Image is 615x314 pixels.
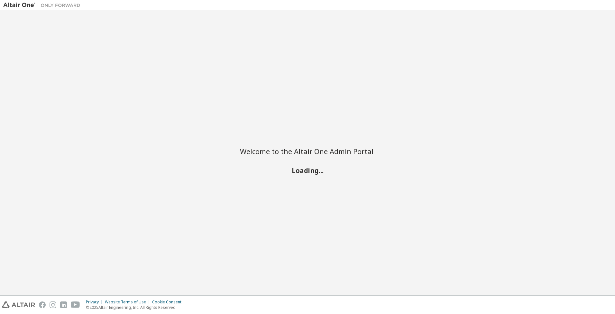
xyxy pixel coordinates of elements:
[2,301,35,308] img: altair_logo.svg
[3,2,84,8] img: Altair One
[240,147,375,156] h2: Welcome to the Altair One Admin Portal
[39,301,46,308] img: facebook.svg
[50,301,56,308] img: instagram.svg
[86,300,105,305] div: Privacy
[86,305,185,310] p: © 2025 Altair Engineering, Inc. All Rights Reserved.
[152,300,185,305] div: Cookie Consent
[105,300,152,305] div: Website Terms of Use
[71,301,80,308] img: youtube.svg
[60,301,67,308] img: linkedin.svg
[240,166,375,175] h2: Loading...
